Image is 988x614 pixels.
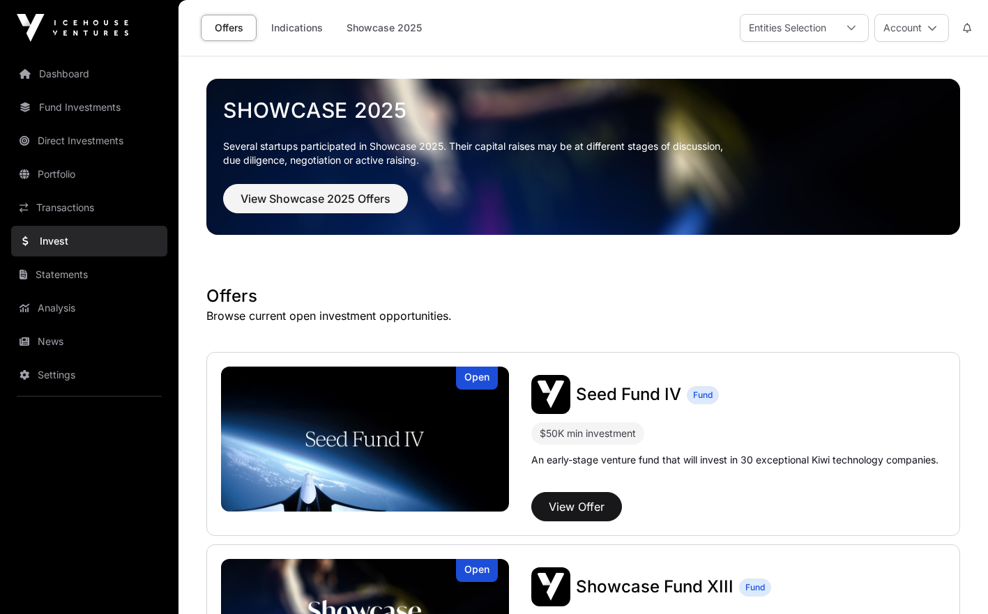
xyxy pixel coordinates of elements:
[223,98,943,123] a: Showcase 2025
[206,307,960,324] p: Browse current open investment opportunities.
[540,425,636,442] div: $50K min investment
[221,367,509,512] img: Seed Fund IV
[918,547,988,614] iframe: Chat Widget
[11,159,167,190] a: Portfolio
[576,576,734,597] span: Showcase Fund XIII
[11,326,167,357] a: News
[531,453,938,467] p: An early-stage venture fund that will invest in 30 exceptional Kiwi technology companies.
[11,92,167,123] a: Fund Investments
[223,184,408,213] button: View Showcase 2025 Offers
[206,285,960,307] h1: Offers
[874,14,949,42] button: Account
[11,293,167,323] a: Analysis
[456,367,498,390] div: Open
[241,190,390,207] span: View Showcase 2025 Offers
[11,192,167,223] a: Transactions
[201,15,257,41] a: Offers
[17,14,128,42] img: Icehouse Ventures Logo
[531,422,644,445] div: $50K min investment
[337,15,431,41] a: Showcase 2025
[262,15,332,41] a: Indications
[740,15,835,41] div: Entities Selection
[531,567,570,606] img: Showcase Fund XIII
[223,198,408,212] a: View Showcase 2025 Offers
[693,390,713,401] span: Fund
[745,582,765,593] span: Fund
[531,375,570,414] img: Seed Fund IV
[11,226,167,256] a: Invest
[531,492,622,521] button: View Offer
[223,139,943,167] p: Several startups participated in Showcase 2025. Their capital raises may be at different stages o...
[11,259,167,290] a: Statements
[576,384,681,404] span: Seed Fund IV
[221,367,509,512] a: Seed Fund IVOpen
[456,559,498,582] div: Open
[576,576,734,598] a: Showcase Fund XIII
[11,360,167,390] a: Settings
[576,383,681,406] a: Seed Fund IV
[11,59,167,89] a: Dashboard
[206,79,960,235] img: Showcase 2025
[11,125,167,156] a: Direct Investments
